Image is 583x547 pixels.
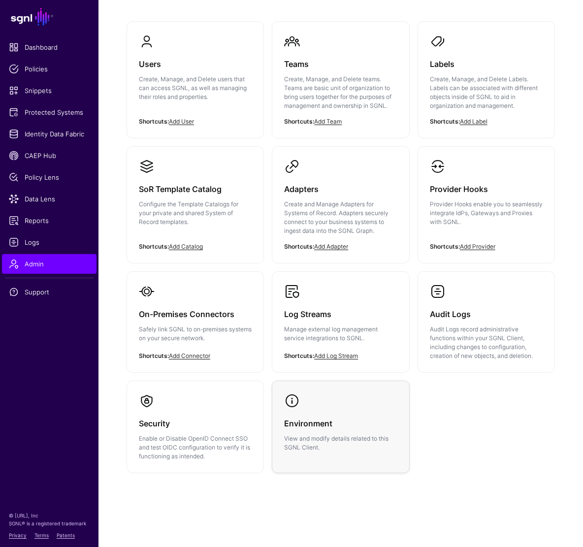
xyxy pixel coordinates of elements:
p: Enable or Disable OpenID Connect SSO and test OIDC configuration to verify it is functioning as i... [139,434,252,461]
span: Reports [9,216,90,225]
h3: Log Streams [284,307,397,321]
p: Create and Manage Adapters for Systems of Record. Adapters securely connect to your business syst... [284,200,397,235]
h3: Audit Logs [430,307,543,321]
span: Policy Lens [9,172,90,182]
a: SGNL [6,6,93,28]
a: Add Connector [169,352,210,359]
a: Logs [2,232,97,252]
p: Audit Logs record administrative functions within your SGNL Client, including changes to configur... [430,325,543,360]
a: Policies [2,59,97,79]
p: Provider Hooks enable you to seamlessly integrate IdPs, Gateways and Proxies with SGNL. [430,200,543,226]
a: Add User [169,118,194,125]
a: Policy Lens [2,167,97,187]
a: Add Team [314,118,342,125]
h3: Adapters [284,182,397,196]
span: Snippets [9,86,90,96]
span: Identity Data Fabric [9,129,90,139]
strong: Shortcuts: [139,243,169,250]
a: Audit LogsAudit Logs record administrative functions within your SGNL Client, including changes t... [418,272,554,372]
p: SGNL® is a registered trademark [9,519,90,527]
span: Admin [9,259,90,269]
a: Protected Systems [2,102,97,122]
a: Snippets [2,81,97,100]
a: Identity Data Fabric [2,124,97,144]
a: On-Premises ConnectorsSafely link SGNL to on-premises systems on your secure network. [127,272,263,370]
h3: Environment [284,417,397,430]
h3: Provider Hooks [430,182,543,196]
strong: Shortcuts: [430,118,460,125]
h3: Users [139,57,252,71]
a: AdaptersCreate and Manage Adapters for Systems of Record. Adapters securely connect to your busin... [272,147,409,263]
strong: Shortcuts: [430,243,460,250]
a: UsersCreate, Manage, and Delete users that can access SGNL, as well as managing their roles and p... [127,22,263,129]
a: Patents [57,532,75,538]
p: Configure the Template Catalogs for your private and shared System of Record templates. [139,200,252,226]
a: Provider HooksProvider Hooks enable you to seamlessly integrate IdPs, Gateways and Proxies with S... [418,147,554,254]
h3: Labels [430,57,543,71]
span: Data Lens [9,194,90,204]
a: SoR Template CatalogConfigure the Template Catalogs for your private and shared System of Record ... [127,147,263,254]
p: Manage external log management service integrations to SGNL. [284,325,397,343]
a: EnvironmentView and modify details related to this SGNL Client. [272,381,409,464]
strong: Shortcuts: [284,118,314,125]
a: CAEP Hub [2,146,97,165]
strong: Shortcuts: [139,118,169,125]
strong: Shortcuts: [284,243,314,250]
p: Safely link SGNL to on-premises systems on your secure network. [139,325,252,343]
h3: Teams [284,57,397,71]
a: Dashboard [2,37,97,57]
strong: Shortcuts: [284,352,314,359]
a: TeamsCreate, Manage, and Delete teams. Teams are basic unit of organization to bring users togeth... [272,22,409,138]
h3: Security [139,417,252,430]
a: Privacy [9,532,27,538]
p: © [URL], Inc [9,512,90,519]
a: Add Adapter [314,243,348,250]
span: Policies [9,64,90,74]
a: Log StreamsManage external log management service integrations to SGNL. [272,272,409,370]
span: Logs [9,237,90,247]
a: Add Log Stream [314,352,358,359]
span: Support [9,287,90,297]
a: Admin [2,254,97,274]
p: Create, Manage, and Delete teams. Teams are basic unit of organization to bring users together fo... [284,75,397,110]
a: Add Label [460,118,487,125]
p: Create, Manage, and Delete users that can access SGNL, as well as managing their roles and proper... [139,75,252,101]
a: Data Lens [2,189,97,209]
p: Create, Manage, and Delete Labels. Labels can be associated with different objects inside of SGNL... [430,75,543,110]
a: SecurityEnable or Disable OpenID Connect SSO and test OIDC configuration to verify it is function... [127,381,263,473]
a: Terms [34,532,49,538]
h3: SoR Template Catalog [139,182,252,196]
span: Protected Systems [9,107,90,117]
span: CAEP Hub [9,151,90,161]
a: Reports [2,211,97,230]
a: LabelsCreate, Manage, and Delete Labels. Labels can be associated with different objects inside o... [418,22,554,138]
strong: Shortcuts: [139,352,169,359]
span: Dashboard [9,42,90,52]
a: Add Provider [460,243,495,250]
p: View and modify details related to this SGNL Client. [284,434,397,452]
a: Add Catalog [169,243,203,250]
h3: On-Premises Connectors [139,307,252,321]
